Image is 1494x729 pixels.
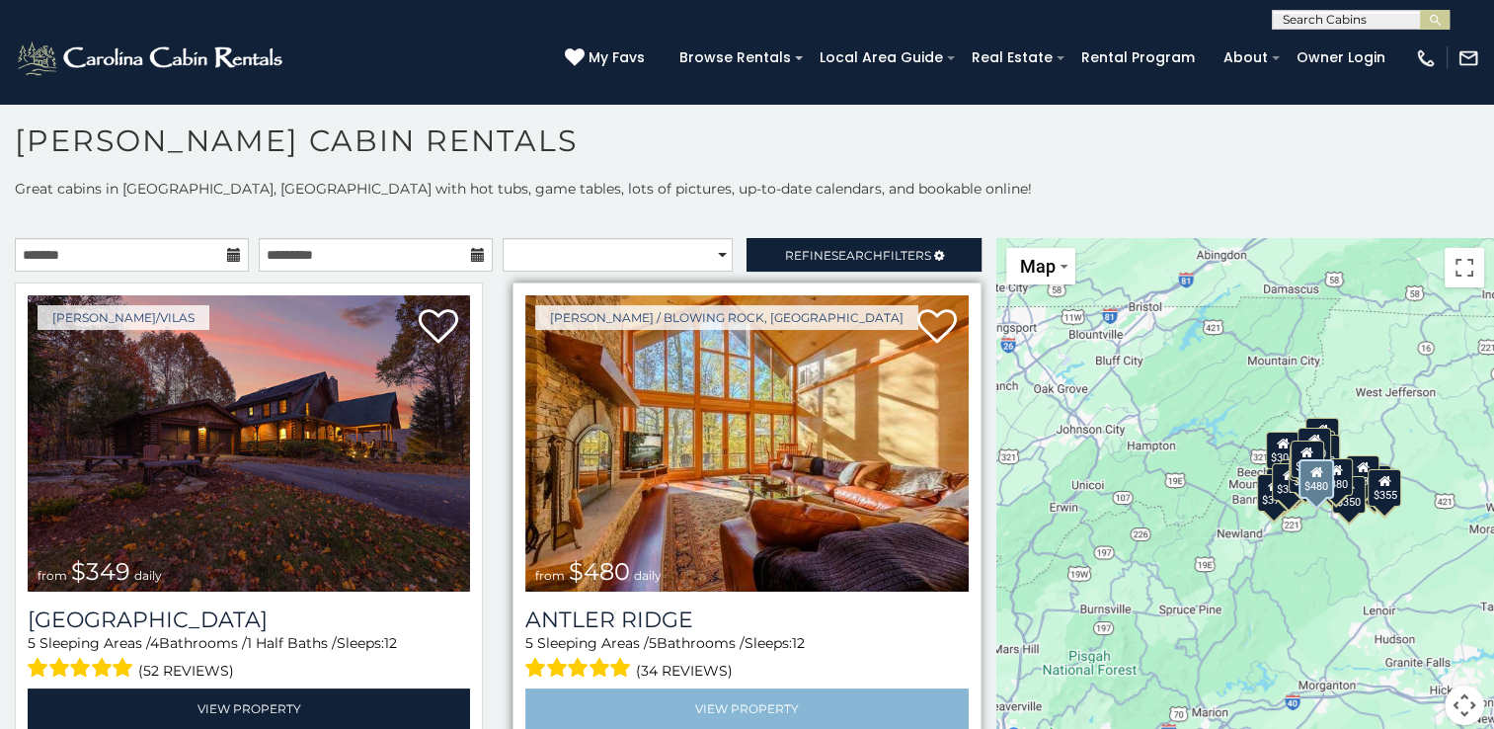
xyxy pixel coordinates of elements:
div: Sleeping Areas / Bathrooms / Sleeps: [28,633,470,684]
img: Diamond Creek Lodge [28,295,470,592]
a: My Favs [565,47,650,69]
a: [PERSON_NAME]/Vilas [38,305,209,330]
div: $355 [1368,469,1401,507]
div: $375 [1257,473,1291,511]
div: $325 [1272,462,1305,500]
a: Real Estate [962,42,1062,73]
div: $305 [1266,431,1299,468]
span: 1 Half Baths / [247,634,337,652]
a: View Property [28,688,470,729]
div: $525 [1305,417,1339,454]
span: 5 [525,634,533,652]
a: Rental Program [1071,42,1205,73]
a: Antler Ridge [525,607,968,633]
a: Local Area Guide [810,42,953,73]
a: [GEOGRAPHIC_DATA] [28,607,470,633]
span: 4 [150,634,159,652]
a: RefineSearchFilters [747,238,981,272]
span: $480 [569,557,630,586]
a: [PERSON_NAME] / Blowing Rock, [GEOGRAPHIC_DATA] [535,305,918,330]
a: Antler Ridge from $480 daily [525,295,968,592]
span: Refine Filters [785,248,931,263]
span: 12 [792,634,805,652]
h3: Diamond Creek Lodge [28,607,470,633]
div: $250 [1306,435,1340,472]
div: $930 [1346,455,1379,493]
img: White-1-2.png [15,39,288,78]
button: Change map style [1006,248,1075,284]
div: $315 [1298,461,1332,499]
a: View Property [525,688,968,729]
a: Owner Login [1287,42,1395,73]
span: 5 [649,634,657,652]
span: 12 [384,634,397,652]
span: from [38,568,67,583]
span: My Favs [589,47,645,68]
span: $349 [71,557,130,586]
a: Add to favorites [917,307,957,349]
span: Map [1020,256,1056,277]
div: $225 [1289,455,1322,493]
div: Sleeping Areas / Bathrooms / Sleeps: [525,633,968,684]
span: from [535,568,565,583]
a: Diamond Creek Lodge from $349 daily [28,295,470,592]
div: $320 [1297,427,1331,464]
div: $380 [1319,457,1353,495]
img: mail-regular-white.png [1457,47,1479,69]
a: Browse Rentals [669,42,801,73]
span: (34 reviews) [636,658,733,684]
span: daily [134,568,162,583]
div: $350 [1332,476,1366,514]
img: phone-regular-white.png [1415,47,1437,69]
span: (52 reviews) [138,658,234,684]
div: $480 [1298,458,1334,498]
button: Map camera controls [1445,686,1484,725]
button: Toggle fullscreen view [1445,248,1484,287]
span: Search [831,248,883,263]
span: 5 [28,634,36,652]
a: Add to favorites [419,307,458,349]
div: $349 [1290,441,1323,478]
img: Antler Ridge [525,295,968,592]
a: About [1214,42,1278,73]
span: daily [634,568,662,583]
